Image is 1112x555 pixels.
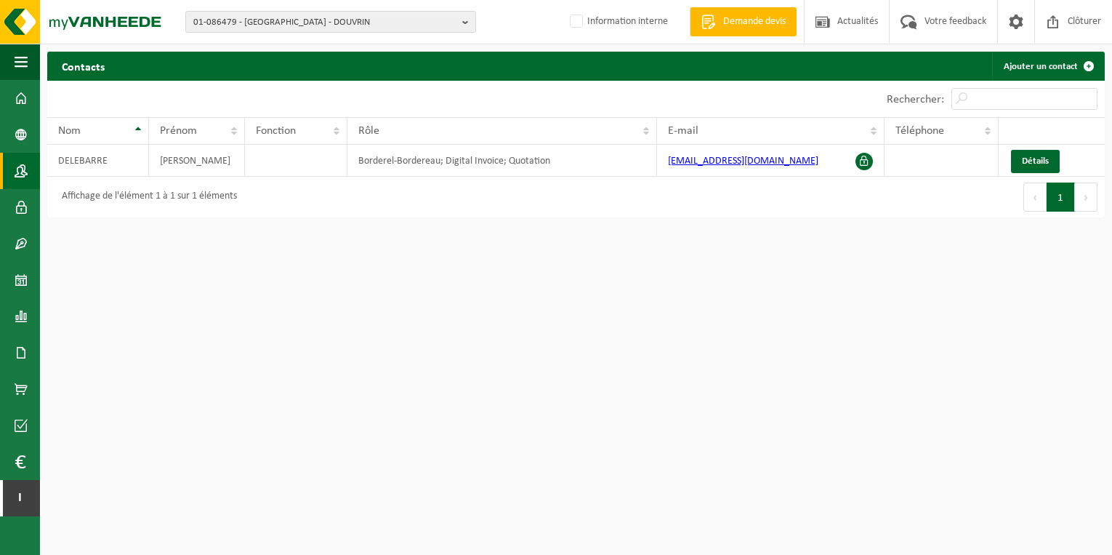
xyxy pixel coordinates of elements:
span: Fonction [256,125,296,137]
h2: Contacts [47,52,119,80]
span: Rôle [358,125,379,137]
a: Demande devis [690,7,797,36]
span: E-mail [668,125,698,137]
button: Next [1075,183,1097,212]
button: Previous [1023,183,1047,212]
span: Prénom [160,125,197,137]
span: Détails [1022,156,1049,166]
span: 01-086479 - [GEOGRAPHIC_DATA] - DOUVRIN [193,12,456,33]
label: Information interne [567,11,668,33]
span: I [15,480,25,516]
button: 01-086479 - [GEOGRAPHIC_DATA] - DOUVRIN [185,11,476,33]
label: Rechercher: [887,94,944,105]
a: [EMAIL_ADDRESS][DOMAIN_NAME] [668,156,818,167]
td: Borderel-Bordereau; Digital Invoice; Quotation [347,145,657,177]
td: DELEBARRE [47,145,149,177]
a: Détails [1011,150,1060,173]
td: [PERSON_NAME] [149,145,246,177]
button: 1 [1047,183,1075,212]
a: Ajouter un contact [992,52,1103,81]
span: Nom [58,125,81,137]
span: Téléphone [895,125,944,137]
span: Demande devis [720,15,789,29]
div: Affichage de l'élément 1 à 1 sur 1 éléments [55,184,237,210]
